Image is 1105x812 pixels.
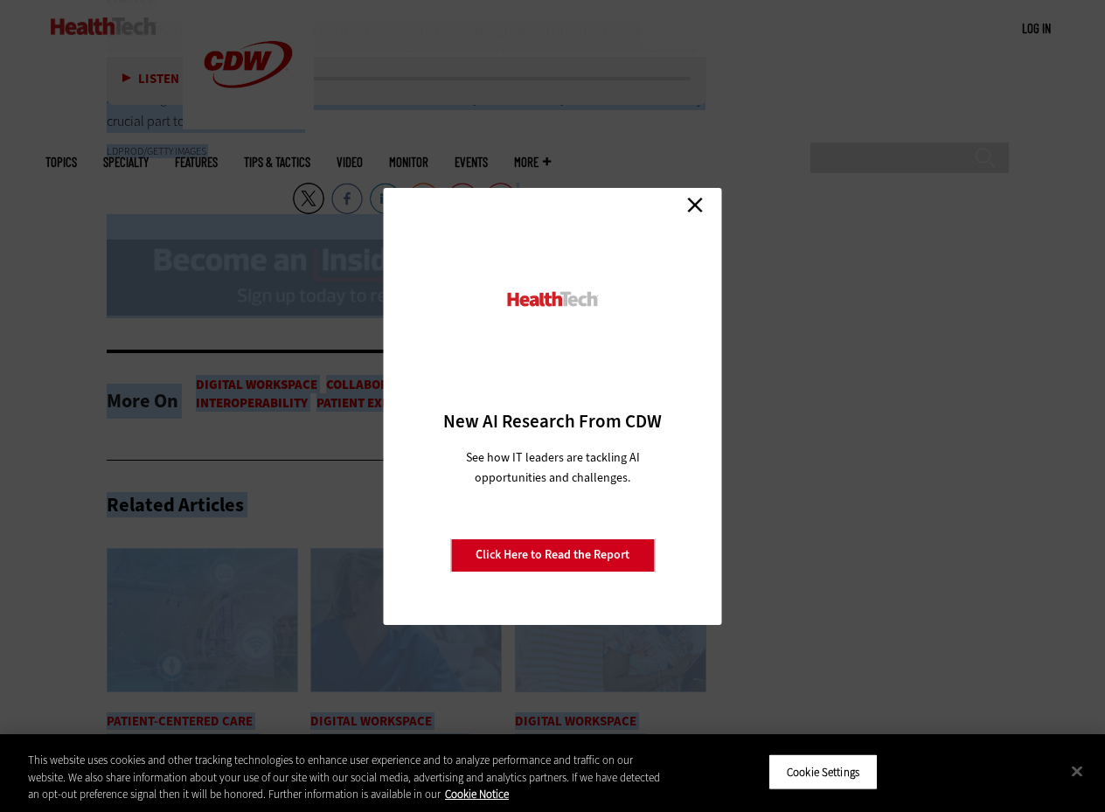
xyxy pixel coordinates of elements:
[28,752,663,803] div: This website uses cookies and other tracking technologies to enhance user experience and to analy...
[505,290,601,309] img: HealthTech_0.png
[450,538,655,572] a: Click Here to Read the Report
[1058,752,1096,790] button: Close
[445,787,509,802] a: More information about your privacy
[682,192,708,219] a: Close
[445,448,661,488] p: See how IT leaders are tackling AI opportunities and challenges.
[768,753,878,790] button: Cookie Settings
[414,409,691,434] h3: New AI Research From CDW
